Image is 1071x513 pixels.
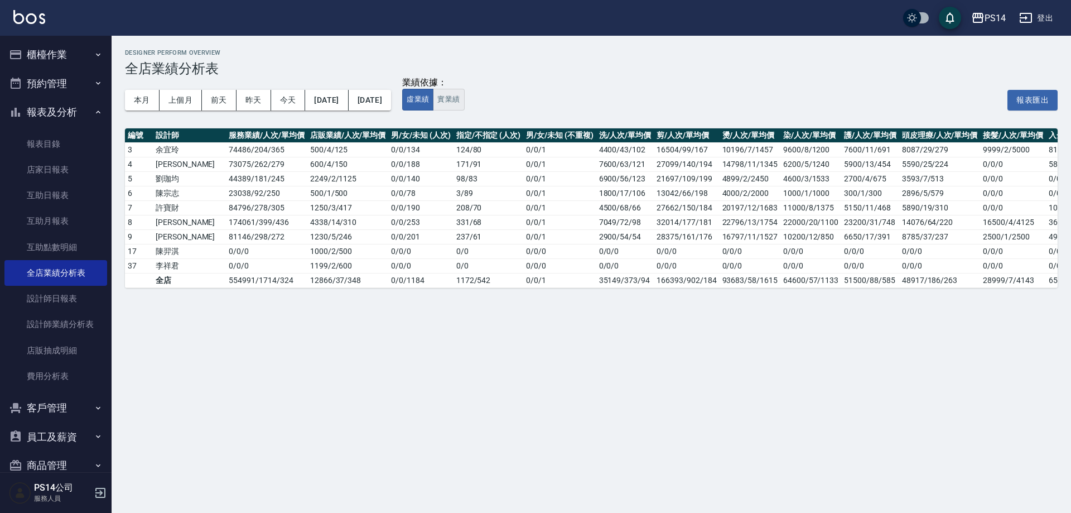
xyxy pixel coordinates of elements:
td: 28375/161/176 [654,229,719,244]
td: 7600/63/121 [596,157,654,171]
button: 今天 [271,90,306,111]
a: 設計師日報表 [4,286,107,311]
a: 店販抽成明細 [4,338,107,363]
td: 4899/2/2450 [720,171,780,186]
td: 4 [125,157,153,171]
td: 48917/186/263 [899,273,980,287]
td: 2500/1/2500 [980,229,1046,244]
td: 500 / 1 / 500 [307,186,388,200]
td: 2900/54/54 [596,229,654,244]
a: 互助點數明細 [4,234,107,260]
td: [PERSON_NAME] [153,157,226,171]
td: 0 / 0 [454,244,523,258]
td: 14076/64/220 [899,215,980,229]
td: 0 / 0 / 190 [388,200,453,215]
td: 8087/29/279 [899,142,980,157]
h3: 全店業績分析表 [125,61,1058,76]
td: 李祥君 [153,258,226,273]
td: 600 / 4 / 150 [307,157,388,171]
td: 124 / 80 [454,142,523,157]
td: 4600/3/1533 [780,171,841,186]
button: [DATE] [349,90,391,111]
button: 客戶管理 [4,394,107,423]
td: 0 / 0 / 253 [388,215,453,229]
td: 0 / 0 / 1 [523,200,596,215]
button: 櫃檯作業 [4,40,107,69]
a: 報表匯出 [1007,94,1058,104]
td: 9999/2/5000 [980,142,1046,157]
td: 0/0/0 [596,244,654,258]
td: 237 / 61 [454,229,523,244]
td: 劉珈均 [153,171,226,186]
td: 7 [125,200,153,215]
td: 全店 [153,273,226,287]
th: 編號 [125,128,153,143]
th: 男/女/未知 (不重複) [523,128,596,143]
td: 0 / 0 / 134 [388,142,453,157]
td: 0 / 0 / 188 [388,157,453,171]
a: 報表目錄 [4,131,107,157]
td: 0/0/0 [780,258,841,273]
td: 84796 / 278 / 305 [226,200,307,215]
td: 4000/2/2000 [720,186,780,200]
td: 27099/140/194 [654,157,719,171]
td: 0 / 0 / 0 [388,258,453,273]
button: 前天 [202,90,237,111]
td: [PERSON_NAME] [153,215,226,229]
td: 1199 / 2 / 600 [307,258,388,273]
a: 設計師業績分析表 [4,311,107,337]
td: 0 / 0 / 0 [523,244,596,258]
td: 0 / 0 / 1184 [388,273,453,287]
button: 本月 [125,90,160,111]
button: 登出 [1015,8,1058,28]
td: 12866 / 37 / 348 [307,273,388,287]
td: 6900/56/123 [596,171,654,186]
td: 10196/7/1457 [720,142,780,157]
td: 4400/43/102 [596,142,654,157]
td: 16500/4/4125 [980,215,1046,229]
th: 店販業績/人次/單均價 [307,128,388,143]
button: 商品管理 [4,451,107,480]
td: 5 [125,171,153,186]
td: 3 / 89 [454,186,523,200]
td: 22000/20/1100 [780,215,841,229]
td: 0/0/0 [980,258,1046,273]
td: 64600/57/1133 [780,273,841,287]
td: 0 / 0 / 1 [523,215,596,229]
td: 0/0/0 [980,157,1046,171]
td: 0/0/0 [841,258,899,273]
td: 7600/11/691 [841,142,899,157]
td: 0/0/0 [720,258,780,273]
td: 81146 / 298 / 272 [226,229,307,244]
img: Logo [13,10,45,24]
td: 陳羿淇 [153,244,226,258]
th: 燙/人次/單均價 [720,128,780,143]
p: 服務人員 [34,493,91,504]
button: 昨天 [237,90,271,111]
div: 業績依據： [402,77,464,89]
td: 208 / 70 [454,200,523,215]
td: 44389 / 181 / 245 [226,171,307,186]
th: 男/女/未知 (人次) [388,128,453,143]
td: 4338 / 14 / 310 [307,215,388,229]
td: 16797/11/1527 [720,229,780,244]
td: 10200/12/850 [780,229,841,244]
button: save [939,7,961,29]
td: 93683/58/1615 [720,273,780,287]
th: 接髮/人次/單均價 [980,128,1046,143]
td: 2896/5/579 [899,186,980,200]
button: 報表匯出 [1007,90,1058,111]
td: 5900/13/454 [841,157,899,171]
td: 0/0/0 [720,244,780,258]
td: 0 / 0 / 78 [388,186,453,200]
td: 331 / 68 [454,215,523,229]
td: 35149/373/94 [596,273,654,287]
td: 174061 / 399 / 436 [226,215,307,229]
td: 6200/5/1240 [780,157,841,171]
td: 11000/8/1375 [780,200,841,215]
td: 1230 / 5 / 246 [307,229,388,244]
th: 設計師 [153,128,226,143]
td: 5890/19/310 [899,200,980,215]
td: 5150/11/468 [841,200,899,215]
td: 1172 / 542 [454,273,523,287]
